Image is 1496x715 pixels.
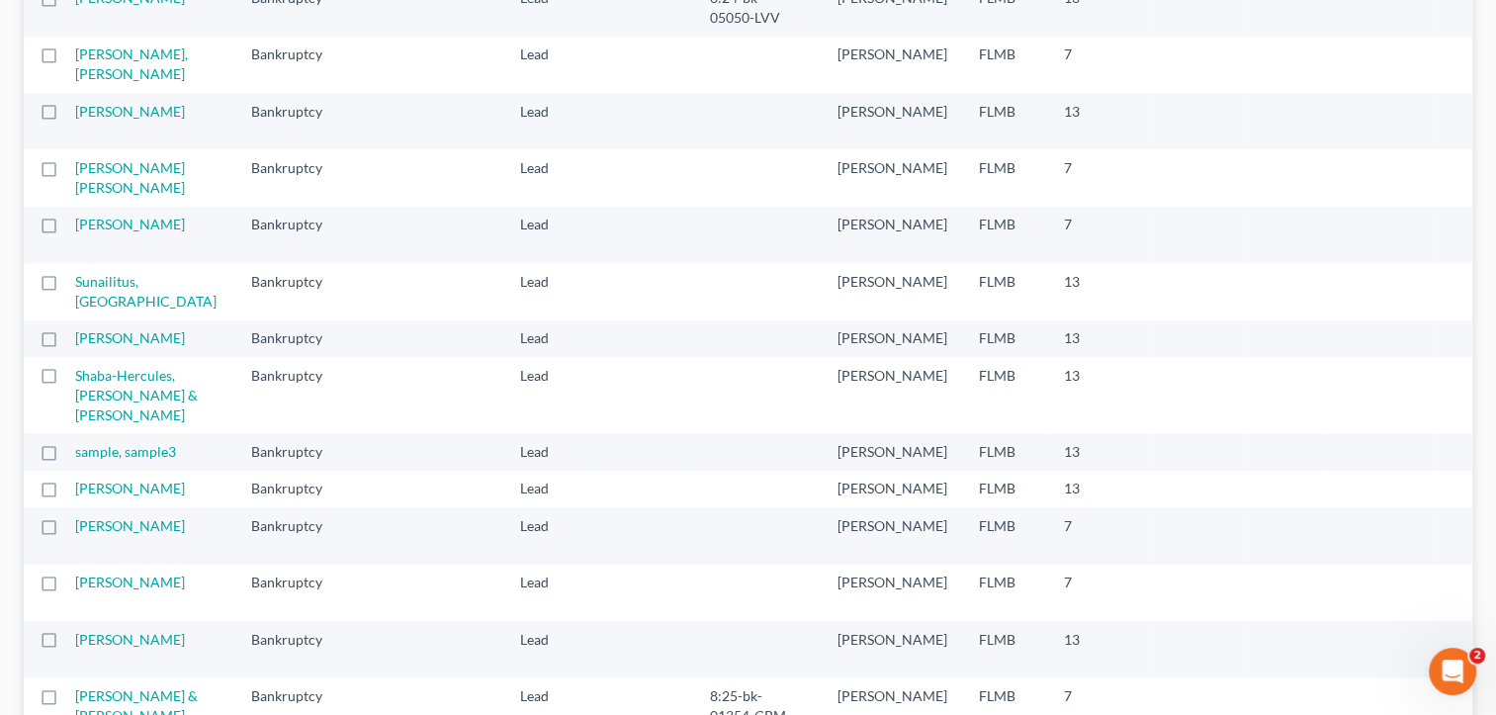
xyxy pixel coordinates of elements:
td: Bankruptcy [235,565,359,621]
td: 13 [1048,433,1147,470]
iframe: Intercom live chat [1429,648,1476,695]
td: [PERSON_NAME] [822,565,963,621]
td: FLMB [963,433,1048,470]
a: [PERSON_NAME] [75,480,185,496]
td: FLMB [963,357,1048,433]
td: Lead [504,433,591,470]
td: [PERSON_NAME] [822,320,963,357]
td: Bankruptcy [235,37,359,93]
td: [PERSON_NAME] [822,433,963,470]
td: Lead [504,357,591,433]
td: Lead [504,320,591,357]
td: Bankruptcy [235,320,359,357]
td: 7 [1048,507,1147,564]
td: 13 [1048,263,1147,319]
td: 13 [1048,357,1147,433]
td: 13 [1048,93,1147,149]
a: [PERSON_NAME] [75,329,185,346]
td: [PERSON_NAME] [822,621,963,677]
td: Bankruptcy [235,433,359,470]
td: 13 [1048,621,1147,677]
td: 13 [1048,320,1147,357]
td: [PERSON_NAME] [822,471,963,507]
td: 7 [1048,207,1147,263]
a: [PERSON_NAME] [75,631,185,648]
td: Lead [504,149,591,206]
td: Lead [504,507,591,564]
td: [PERSON_NAME] [822,263,963,319]
td: Lead [504,37,591,93]
td: 7 [1048,565,1147,621]
td: [PERSON_NAME] [822,149,963,206]
td: Bankruptcy [235,263,359,319]
td: 7 [1048,149,1147,206]
a: [PERSON_NAME] [75,103,185,120]
td: FLMB [963,507,1048,564]
td: Bankruptcy [235,507,359,564]
td: FLMB [963,149,1048,206]
td: 13 [1048,471,1147,507]
td: Lead [504,263,591,319]
td: FLMB [963,621,1048,677]
a: [PERSON_NAME] [75,517,185,534]
a: Shaba-Hercules, [PERSON_NAME] & [PERSON_NAME] [75,367,198,423]
td: Bankruptcy [235,207,359,263]
td: FLMB [963,320,1048,357]
td: Lead [504,471,591,507]
td: 7 [1048,37,1147,93]
td: Bankruptcy [235,149,359,206]
a: [PERSON_NAME] [PERSON_NAME] [75,159,185,196]
td: FLMB [963,565,1048,621]
td: Bankruptcy [235,357,359,433]
a: sample, sample3 [75,443,176,460]
td: FLMB [963,471,1048,507]
td: FLMB [963,207,1048,263]
a: [PERSON_NAME] [75,574,185,590]
td: FLMB [963,263,1048,319]
td: [PERSON_NAME] [822,357,963,433]
td: [PERSON_NAME] [822,93,963,149]
a: [PERSON_NAME] [75,216,185,232]
td: [PERSON_NAME] [822,207,963,263]
td: [PERSON_NAME] [822,507,963,564]
td: Bankruptcy [235,621,359,677]
td: FLMB [963,93,1048,149]
td: Lead [504,207,591,263]
td: Lead [504,621,591,677]
span: 2 [1469,648,1485,664]
td: Lead [504,93,591,149]
a: [PERSON_NAME], [PERSON_NAME] [75,45,188,82]
td: [PERSON_NAME] [822,37,963,93]
td: Lead [504,565,591,621]
a: Sunailitus, [GEOGRAPHIC_DATA] [75,273,217,310]
td: FLMB [963,37,1048,93]
td: Bankruptcy [235,93,359,149]
td: Bankruptcy [235,471,359,507]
